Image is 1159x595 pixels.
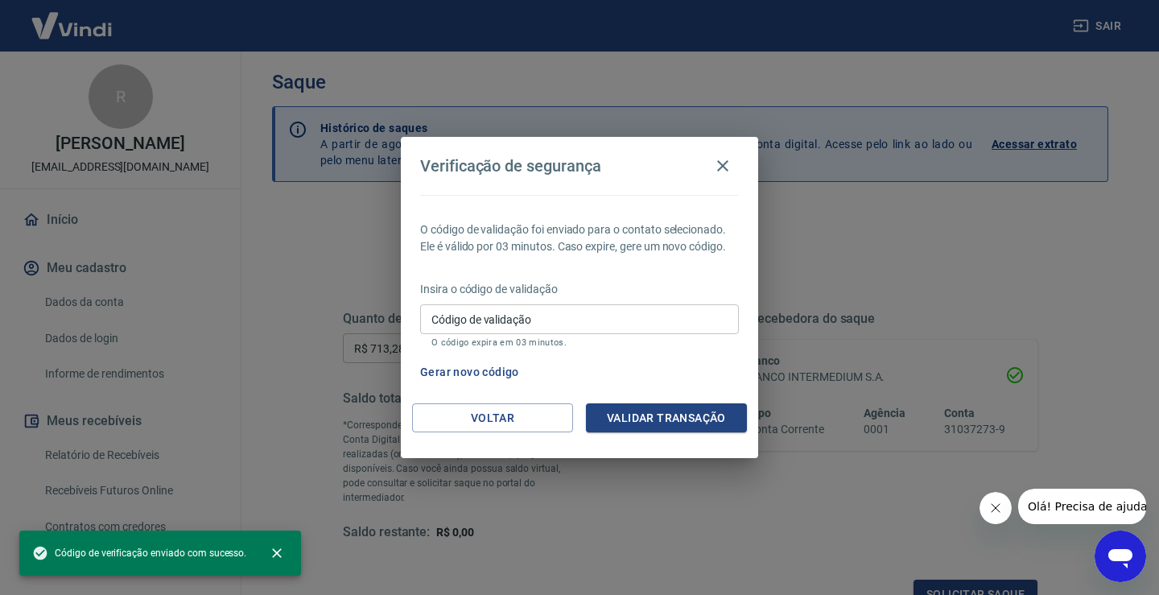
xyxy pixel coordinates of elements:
p: O código de validação foi enviado para o contato selecionado. Ele é válido por 03 minutos. Caso e... [420,221,739,255]
iframe: Fechar mensagem [980,492,1012,524]
iframe: Botão para abrir a janela de mensagens [1095,531,1146,582]
span: Olá! Precisa de ajuda? [10,11,135,24]
button: Voltar [412,403,573,433]
button: Gerar novo código [414,357,526,387]
button: Validar transação [586,403,747,433]
iframe: Mensagem da empresa [1018,489,1146,524]
p: O código expira em 03 minutos. [431,337,728,348]
button: close [259,535,295,571]
h4: Verificação de segurança [420,156,601,176]
span: Código de verificação enviado com sucesso. [32,545,246,561]
p: Insira o código de validação [420,281,739,298]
